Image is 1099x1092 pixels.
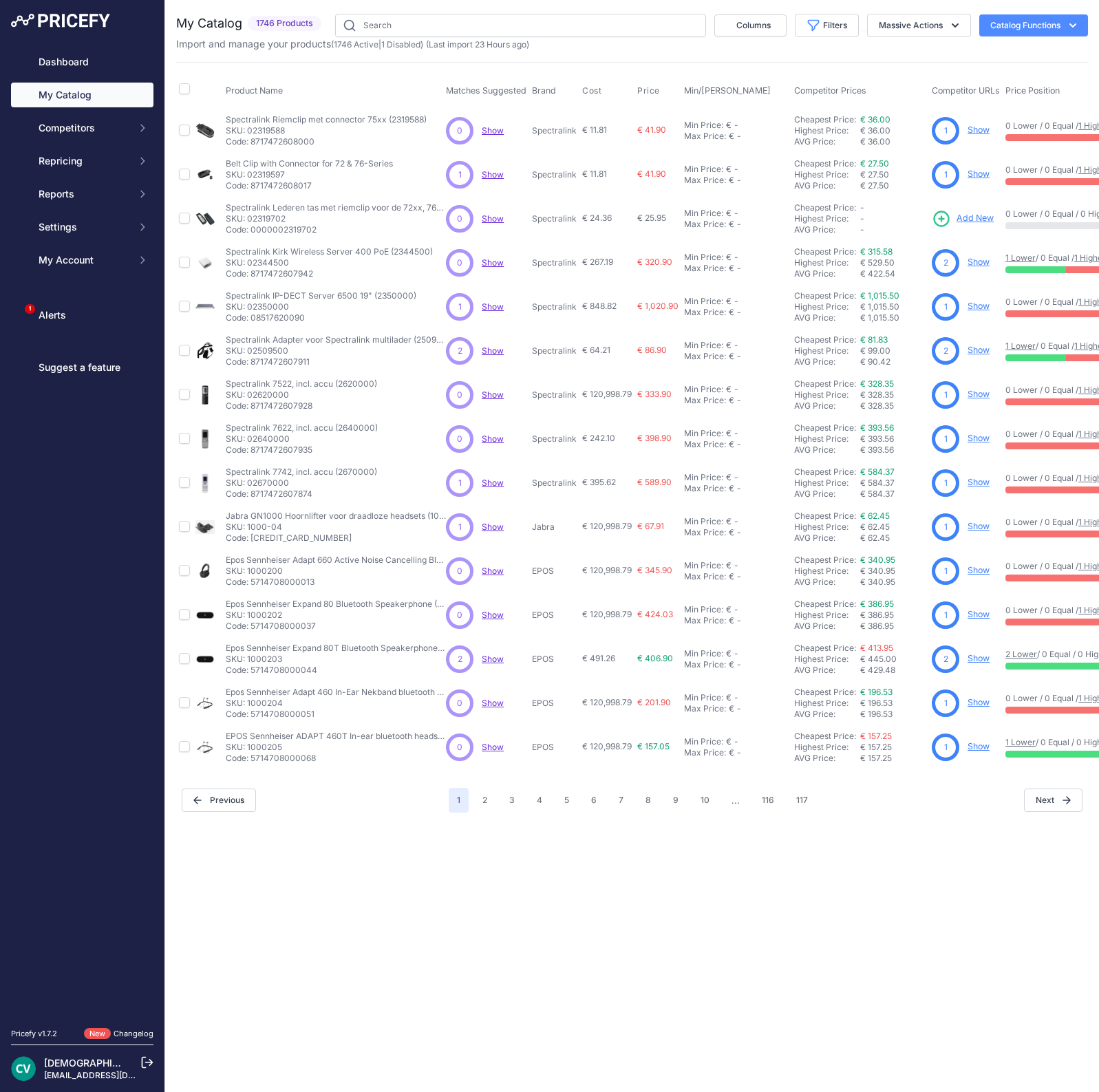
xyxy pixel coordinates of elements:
[226,312,416,323] p: Code: 08517620090
[794,312,860,323] div: AVG Price:
[684,131,726,142] div: Max Price:
[732,340,738,351] div: -
[944,433,948,445] span: 1
[684,472,723,483] div: Min Price:
[968,433,990,443] a: Show
[226,85,283,96] span: Product Name
[226,301,416,312] p: SKU: 02350000
[248,16,321,32] span: 1746 Products
[39,187,129,201] span: Reports
[582,169,607,179] span: € 11.81
[226,378,377,389] p: Spectralink 7522, incl. accu (2620000)
[637,257,672,267] span: € 320.90
[39,154,129,168] span: Repricing
[714,14,787,36] button: Columns
[582,257,613,267] span: € 267.19
[582,125,607,135] span: € 11.81
[582,433,615,443] span: € 242.10
[794,389,860,400] div: Highest Price:
[794,445,860,456] div: AVG Price:
[794,356,860,367] div: AVG Price:
[381,39,420,50] a: 1 Disabled
[729,351,734,362] div: €
[860,114,890,125] a: € 36.00
[860,378,894,389] a: € 328.35
[944,169,948,181] span: 1
[944,389,948,401] span: 1
[226,389,377,400] p: SKU: 02620000
[794,246,856,257] a: Cheapest Price:
[482,654,504,664] span: Show
[1005,649,1037,659] a: 2 Lower
[794,85,866,96] span: Competitor Prices
[482,389,504,400] span: Show
[226,356,446,367] p: Code: 8717472607911
[1005,341,1036,351] a: 1 Lower
[794,422,856,433] a: Cheapest Price:
[726,120,732,131] div: €
[860,213,864,224] span: -
[637,85,660,96] span: Price
[226,345,446,356] p: SKU: 02509500
[860,169,889,180] span: € 27.50
[860,356,926,367] div: € 90.42
[1024,789,1082,812] button: Next
[684,439,726,450] div: Max Price:
[860,290,899,301] a: € 1,015.50
[11,355,153,380] a: Suggest a feature
[39,121,129,135] span: Competitors
[482,610,504,620] a: Show
[482,125,504,136] a: Show
[532,301,577,312] p: Spectralink
[860,445,926,456] div: € 393.56
[860,180,926,191] div: € 27.50
[734,439,741,450] div: -
[943,345,948,357] span: 2
[734,395,741,406] div: -
[335,14,706,37] input: Search
[176,37,529,51] p: Import and manage your products
[726,164,732,175] div: €
[734,263,741,274] div: -
[426,39,529,50] span: (Last import 23 Hours ago)
[501,788,523,813] button: Go to page 3
[11,116,153,140] button: Competitors
[458,345,462,357] span: 2
[860,467,895,477] a: € 584.37
[11,50,153,1011] nav: Sidebar
[860,599,894,609] a: € 386.95
[226,158,393,169] p: Belt Clip with Connector for 72 & 76-Series
[968,521,990,531] a: Show
[726,340,732,351] div: €
[794,731,856,741] a: Cheapest Price:
[794,180,860,191] div: AVG Price:
[482,698,504,708] span: Show
[684,85,771,96] span: Min/[PERSON_NAME]
[968,741,990,751] a: Show
[532,257,577,268] p: Spectralink
[684,208,723,219] div: Min Price:
[794,301,860,312] div: Highest Price:
[684,263,726,274] div: Max Price:
[226,268,433,279] p: Code: 8717472607942
[11,303,153,328] a: Alerts
[726,428,732,439] div: €
[529,788,551,813] button: Go to page 4
[726,296,732,307] div: €
[860,224,864,235] span: -
[860,687,893,697] a: € 196.53
[482,301,504,312] a: Show
[176,14,242,33] h2: My Catalog
[794,334,856,345] a: Cheapest Price:
[482,566,504,576] a: Show
[532,389,577,400] p: Spectralink
[794,433,860,445] div: Highest Price:
[482,213,504,224] span: Show
[532,213,577,224] p: Spectralink
[532,433,577,445] p: Spectralink
[482,478,504,488] span: Show
[532,85,556,96] span: Brand
[794,114,856,125] a: Cheapest Price:
[794,643,856,653] a: Cheapest Price:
